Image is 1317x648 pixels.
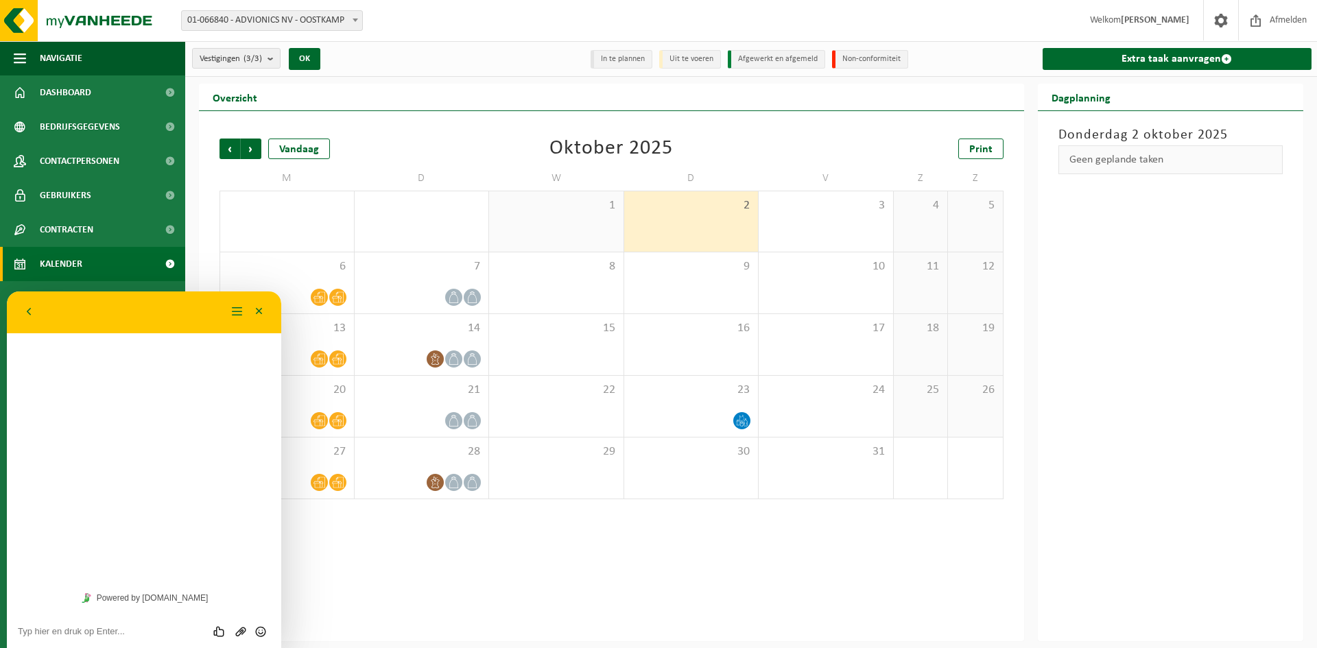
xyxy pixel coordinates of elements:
[901,383,941,398] span: 25
[549,139,673,159] div: Oktober 2025
[40,144,119,178] span: Contactpersonen
[69,298,206,315] a: Powered by [DOMAIN_NAME]
[75,302,84,311] img: Tawky_16x16.svg
[40,75,91,110] span: Dashboard
[766,383,886,398] span: 24
[631,383,752,398] span: 23
[244,54,262,63] count: (3/3)
[268,139,330,159] div: Vandaag
[224,333,244,347] button: Upload bestand
[759,166,894,191] td: V
[496,198,617,213] span: 1
[894,166,949,191] td: Z
[7,291,281,648] iframe: chat widget
[901,321,941,336] span: 18
[192,48,281,69] button: Vestigingen(3/3)
[182,11,362,30] span: 01-066840 - ADVIONICS NV - OOSTKAMP
[361,259,482,274] span: 7
[241,139,261,159] span: Volgende
[219,166,355,191] td: M
[948,166,1003,191] td: Z
[832,50,908,69] li: Non-conformiteit
[361,383,482,398] span: 21
[624,166,759,191] td: D
[901,259,941,274] span: 11
[40,110,120,144] span: Bedrijfsgegevens
[40,213,93,247] span: Contracten
[227,444,347,459] span: 27
[1038,84,1124,110] h2: Dagplanning
[496,259,617,274] span: 8
[361,444,482,459] span: 28
[766,198,886,213] span: 3
[219,139,240,159] span: Vorige
[203,333,224,347] div: Beoordeel deze chat
[227,321,347,336] span: 13
[227,259,347,274] span: 6
[591,50,652,69] li: In te plannen
[631,198,752,213] span: 2
[361,321,482,336] span: 14
[766,259,886,274] span: 10
[181,10,363,31] span: 01-066840 - ADVIONICS NV - OOSTKAMP
[955,259,995,274] span: 12
[901,198,941,213] span: 4
[659,50,721,69] li: Uit te voeren
[244,333,263,347] button: Emoji invoeren
[200,49,262,69] span: Vestigingen
[1121,15,1189,25] strong: [PERSON_NAME]
[1043,48,1312,70] a: Extra taak aanvragen
[496,444,617,459] span: 29
[1058,145,1283,174] div: Geen geplande taken
[766,321,886,336] span: 17
[631,321,752,336] span: 16
[40,281,93,315] span: Rapportage
[40,247,82,281] span: Kalender
[958,139,1004,159] a: Print
[631,444,752,459] span: 30
[955,321,995,336] span: 19
[489,166,624,191] td: W
[40,41,82,75] span: Navigatie
[1058,125,1283,145] h3: Donderdag 2 oktober 2025
[199,84,271,110] h2: Overzicht
[203,333,263,347] div: Group of buttons
[496,321,617,336] span: 15
[496,383,617,398] span: 22
[355,166,490,191] td: D
[955,383,995,398] span: 26
[40,178,91,213] span: Gebruikers
[728,50,825,69] li: Afgewerkt en afgemeld
[289,48,320,70] button: OK
[955,198,995,213] span: 5
[969,144,993,155] span: Print
[631,259,752,274] span: 9
[766,444,886,459] span: 31
[227,383,347,398] span: 20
